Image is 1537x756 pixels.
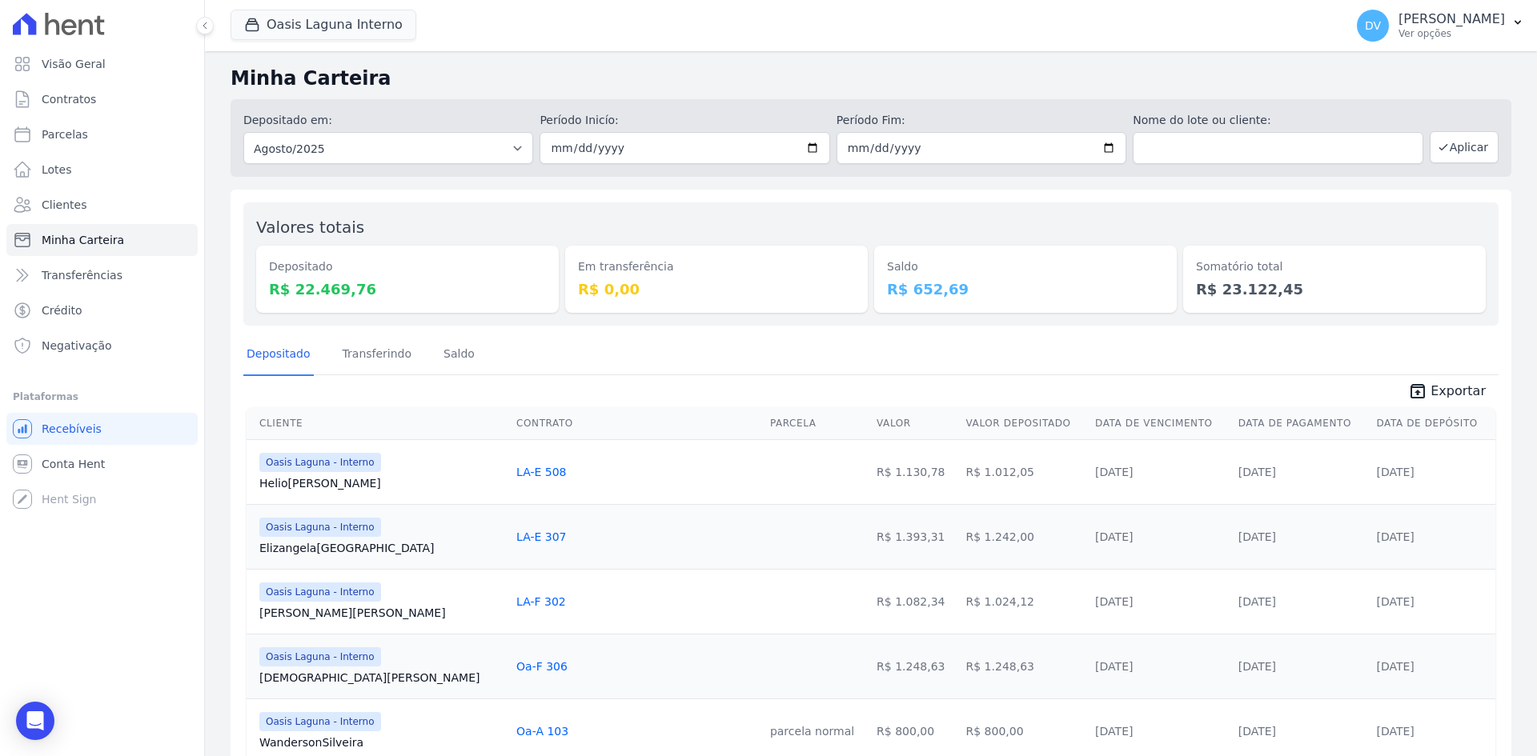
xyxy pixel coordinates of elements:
dd: R$ 22.469,76 [269,278,546,300]
label: Período Inicío: [540,112,829,129]
th: Parcela [764,407,870,440]
span: Recebíveis [42,421,102,437]
span: Contratos [42,91,96,107]
label: Período Fim: [837,112,1126,129]
span: Oasis Laguna - Interno [259,518,381,537]
a: Contratos [6,83,198,115]
th: Valor [870,407,959,440]
span: Lotes [42,162,72,178]
td: R$ 1.082,34 [870,569,959,634]
a: LA-F 302 [516,595,566,608]
span: Transferências [42,267,122,283]
td: R$ 1.130,78 [870,439,959,504]
button: Oasis Laguna Interno [231,10,416,40]
label: Valores totais [256,218,364,237]
i: unarchive [1408,382,1427,401]
a: Oa-F 306 [516,660,568,673]
td: R$ 1.248,63 [960,634,1090,698]
a: Conta Hent [6,448,198,480]
a: Transferindo [339,334,415,376]
h2: Minha Carteira [231,64,1511,93]
a: [DATE] [1376,530,1414,543]
div: Plataformas [13,387,191,406]
button: Aplicar [1430,131,1499,163]
a: Parcelas [6,118,198,150]
p: Ver opções [1399,27,1505,40]
a: [DATE] [1095,595,1133,608]
span: Oasis Laguna - Interno [259,582,381,602]
span: Parcelas [42,126,88,142]
td: R$ 1.393,31 [870,504,959,569]
dt: Somatório total [1196,258,1473,275]
div: Open Intercom Messenger [16,702,54,740]
dt: Em transferência [578,258,855,275]
span: Exportar [1431,382,1486,401]
a: Recebíveis [6,413,198,445]
a: [DATE] [1238,595,1276,608]
label: Depositado em: [243,114,332,126]
a: unarchive Exportar [1395,382,1499,404]
th: Data de Pagamento [1232,407,1370,440]
a: [DATE] [1376,595,1414,608]
td: R$ 1.024,12 [960,569,1090,634]
a: [DATE] [1376,660,1414,673]
a: Depositado [243,334,314,376]
th: Valor Depositado [960,407,1090,440]
a: Helio[PERSON_NAME] [259,475,504,491]
button: DV [PERSON_NAME] Ver opções [1344,3,1537,48]
dd: R$ 23.122,45 [1196,278,1473,300]
a: [DATE] [1095,660,1133,673]
a: [DATE] [1376,725,1414,738]
a: WandersonSilveira [259,734,504,750]
span: Clientes [42,197,86,213]
td: R$ 1.242,00 [960,504,1090,569]
td: R$ 1.248,63 [870,634,959,698]
a: Elizangela[GEOGRAPHIC_DATA] [259,540,504,556]
span: Negativação [42,338,112,354]
a: [DATE] [1238,530,1276,543]
a: [DATE] [1238,466,1276,478]
a: [DATE] [1095,725,1133,738]
dt: Depositado [269,258,546,275]
a: Negativação [6,330,198,362]
a: LA-E 307 [516,530,566,543]
a: [DEMOGRAPHIC_DATA][PERSON_NAME] [259,670,504,686]
th: Data de Vencimento [1089,407,1232,440]
p: [PERSON_NAME] [1399,11,1505,27]
a: Transferências [6,259,198,291]
a: [DATE] [1376,466,1414,478]
span: Oasis Laguna - Interno [259,712,381,731]
a: Crédito [6,294,198,326]
span: Oasis Laguna - Interno [259,647,381,666]
a: Clientes [6,189,198,221]
label: Nome do lote ou cliente: [1133,112,1423,129]
a: parcela normal [770,725,854,738]
span: Visão Geral [42,56,106,72]
a: [DATE] [1095,466,1133,478]
span: Conta Hent [42,456,105,472]
dt: Saldo [887,258,1164,275]
a: Oa-A 103 [516,725,568,738]
span: Oasis Laguna - Interno [259,453,381,472]
dd: R$ 0,00 [578,278,855,300]
a: [DATE] [1238,660,1276,673]
a: [PERSON_NAME][PERSON_NAME] [259,605,504,621]
th: Cliente [247,407,510,440]
span: Crédito [42,302,82,318]
a: Lotes [6,154,198,186]
a: LA-E 508 [516,466,566,478]
th: Contrato [510,407,764,440]
a: Minha Carteira [6,224,198,256]
a: Visão Geral [6,48,198,80]
td: R$ 1.012,05 [960,439,1090,504]
a: [DATE] [1238,725,1276,738]
span: Minha Carteira [42,232,124,248]
a: Saldo [440,334,478,376]
span: DV [1365,20,1381,31]
th: Data de Depósito [1370,407,1495,440]
dd: R$ 652,69 [887,278,1164,300]
a: [DATE] [1095,530,1133,543]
